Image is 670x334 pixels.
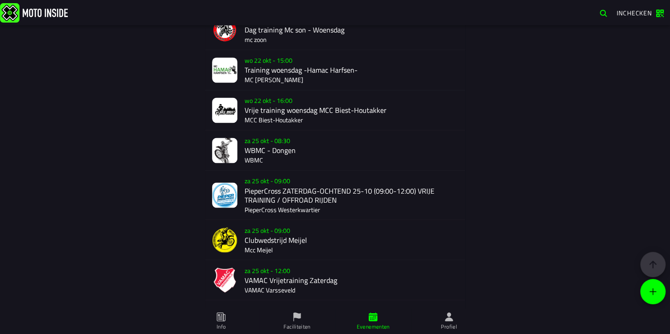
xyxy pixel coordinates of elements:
a: evenement-afbeeldingwo 22 okt - 16:00Vrije training woensdag MCC Biest-HoutakkerMCC Biest-Houtakker [205,90,465,130]
a: Inchecken [612,5,668,20]
img: evenement-afbeelding [212,97,237,123]
a: evenement-afbeeldingza 25 okt - 09:00Clubwedstrijd MeijelMcc Meijel [205,220,465,260]
a: evenement-afbeeldingwo 22 okt - 15:00Training woensdag -Hamac Harfsen-MC [PERSON_NAME] [205,50,465,90]
span: Inchecken [617,8,652,18]
font: Info [217,322,226,331]
img: evenement-afbeelding [212,57,237,83]
font: Faciliteiten [283,322,310,331]
font: Evenementen [357,322,390,331]
a: evenement-afbeeldingza 25 okt - 08:30WBMC - DongenWBMC [205,130,465,171]
a: evenement-afbeeldingza 25 okt - 12:00VAMAC Vrijetraining ZaterdagVAMAC Varsseveld [205,260,465,300]
font: Profiel [441,322,457,331]
img: evenement-afbeelding [212,267,237,292]
img: evenement-afbeelding [212,138,237,163]
img: evenement-afbeelding [212,182,237,208]
img: evenement-afbeelding [212,17,237,42]
a: evenement-afbeeldingwo 22 okt - 14:30Dag training Mc son - Woensdagmc zoon [205,10,465,50]
a: evenement-afbeeldingza 25 okt - 09:00PieperCross ZATERDAG-OCHTEND 25-10 (09:00-12:00) VRIJE TRAIN... [205,171,465,219]
img: evenement-afbeelding [212,227,237,252]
